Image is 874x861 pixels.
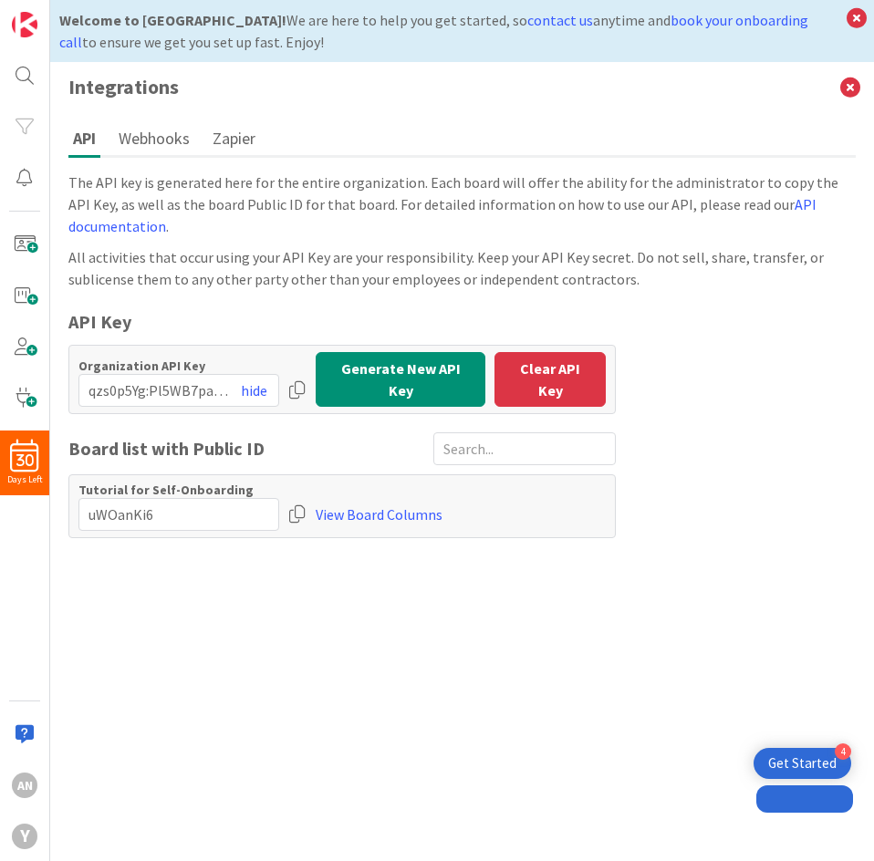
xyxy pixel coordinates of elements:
div: 4 [835,743,851,760]
h3: Integrations [50,62,874,112]
button: API [68,121,100,158]
div: an [12,773,37,798]
label: Organization API Key [78,358,279,374]
div: y [12,824,37,849]
div: All activities that occur using your API Key are your responsibility. Keep your API Key secret. D... [68,246,856,290]
input: Search... [433,432,616,465]
img: Visit kanbanzone.com [12,12,37,37]
div: We are here to help you get started, so anytime and to ensure we get you set up fast. Enjoy! [59,9,838,53]
div: The API key is generated here for the entire organization. Each board will offer the ability for ... [68,171,856,237]
label: Tutorial for Self-Onboarding [78,482,279,498]
button: Webhooks [114,121,194,155]
button: Clear API Key [494,352,606,407]
div: Get Started [768,754,837,773]
button: Zapier [208,121,260,155]
button: hide [229,374,279,407]
div: Open Get Started checklist, remaining modules: 4 [754,748,851,779]
a: View Board Columns [316,498,442,531]
a: contact us [527,11,593,29]
span: Board list with Public ID [68,435,265,462]
button: Generate New API Key [316,352,485,407]
span: 30 [16,454,34,467]
b: Welcome to [GEOGRAPHIC_DATA]! [59,11,286,29]
div: API Key [68,308,616,336]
